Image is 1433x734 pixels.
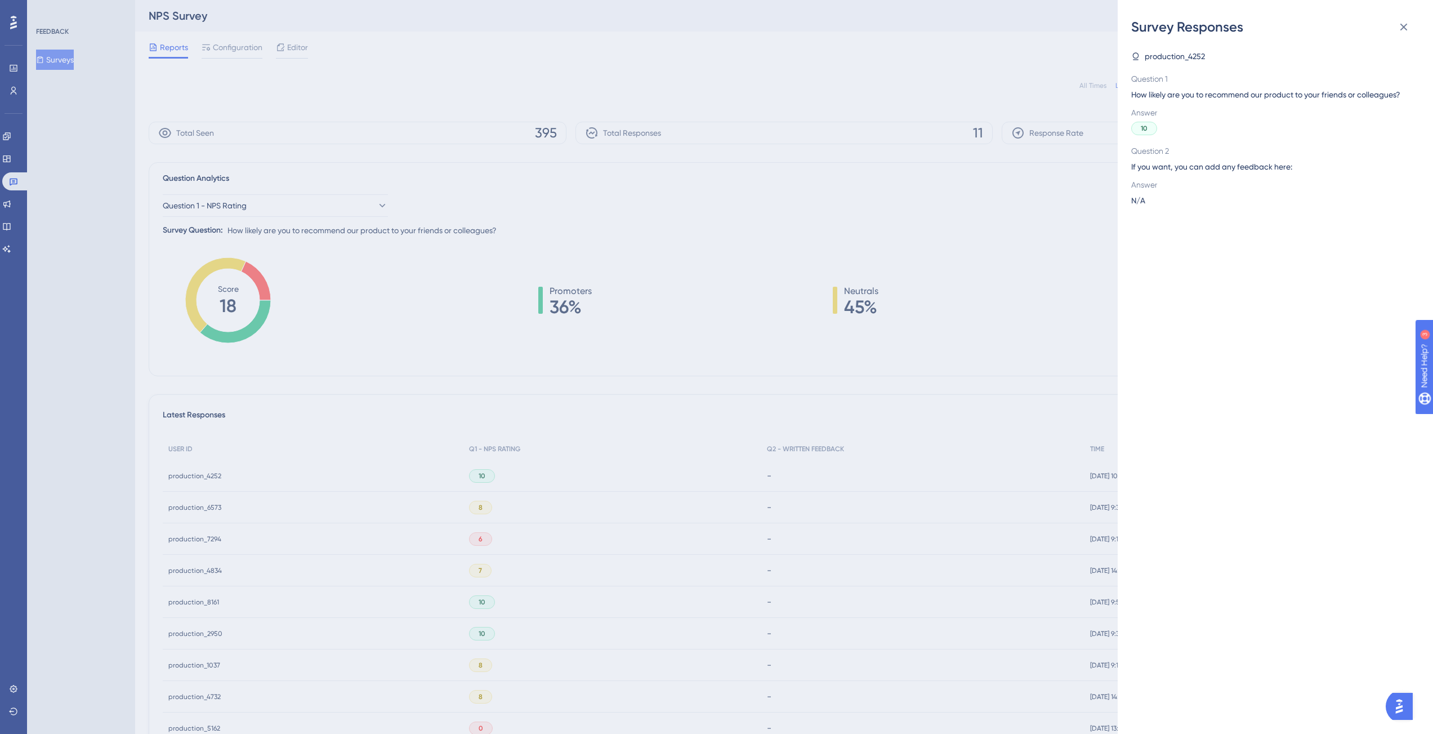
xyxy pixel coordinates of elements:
div: 3 [78,6,82,15]
span: production_4252 [1145,50,1205,63]
span: Need Help? [26,3,70,16]
span: Answer [1131,106,1410,119]
span: Question 2 [1131,144,1410,158]
span: How likely are you to recommend our product to your friends or colleagues? [1131,88,1410,101]
div: Survey Responses [1131,18,1419,36]
span: N/A [1131,194,1145,207]
span: 10 [1141,124,1148,133]
span: If you want, you can add any feedback here: [1131,160,1410,174]
span: Question 1 [1131,72,1410,86]
span: Answer [1131,178,1410,192]
iframe: UserGuiding AI Assistant Launcher [1386,689,1419,723]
